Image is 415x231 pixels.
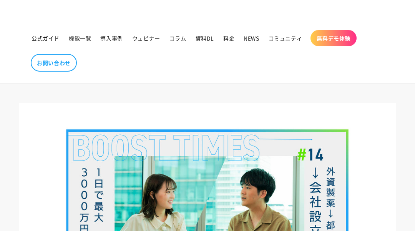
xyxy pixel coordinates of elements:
[317,35,350,42] span: 無料デモ体験
[264,30,307,46] a: コミュニティ
[100,35,123,42] span: 導入事例
[244,35,259,42] span: NEWS
[128,30,165,46] a: ウェビナー
[310,30,357,46] a: 無料デモ体験
[27,30,64,46] a: 公式ガイド
[96,30,127,46] a: 導入事例
[191,30,219,46] a: 資料DL
[132,35,160,42] span: ウェビナー
[269,35,302,42] span: コミュニティ
[165,30,191,46] a: コラム
[37,59,71,66] span: お問い合わせ
[239,30,264,46] a: NEWS
[223,35,234,42] span: 料金
[69,35,91,42] span: 機能一覧
[169,35,186,42] span: コラム
[64,30,96,46] a: 機能一覧
[31,54,77,72] a: お問い合わせ
[196,35,214,42] span: 資料DL
[32,35,60,42] span: 公式ガイド
[219,30,239,46] a: 料金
